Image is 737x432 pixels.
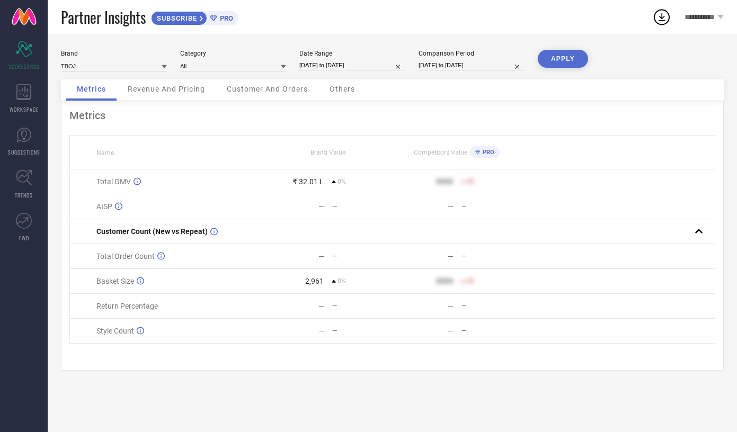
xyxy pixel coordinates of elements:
div: Brand [61,50,167,57]
span: Brand Value [310,149,345,156]
span: Revenue And Pricing [128,85,205,93]
div: — [448,327,454,335]
div: Open download list [652,7,671,26]
span: SUBSCRIBE [152,14,200,22]
div: 9999 [436,277,453,285]
a: SUBSCRIBEPRO [151,8,238,25]
span: 50 [467,178,474,185]
span: WORKSPACE [10,105,39,113]
div: Category [180,50,286,57]
div: — [318,252,324,260]
span: SCORECARDS [8,62,40,70]
span: SUGGESTIONS [8,148,40,156]
div: — [318,327,324,335]
span: AISP [96,202,112,211]
span: Name [96,149,114,157]
div: 2,961 [305,277,324,285]
span: Metrics [77,85,106,93]
div: — [318,202,324,211]
div: Date Range [299,50,405,57]
span: FWD [19,234,29,242]
div: ₹ 32.01 L [292,177,324,186]
div: — [332,302,392,310]
span: TRENDS [15,191,33,199]
span: Total Order Count [96,252,155,260]
div: — [332,203,392,210]
div: Comparison Period [419,50,525,57]
div: — [461,302,521,310]
span: PRO [480,149,494,156]
span: 0% [338,178,346,185]
div: — [448,302,454,310]
span: Others [330,85,355,93]
input: Select date range [299,60,405,71]
div: — [332,327,392,335]
span: 50 [467,277,474,285]
button: APPLY [538,50,588,68]
div: — [318,302,324,310]
div: — [461,327,521,335]
div: Metrics [69,109,715,122]
span: PRO [217,14,233,22]
div: — [448,252,454,260]
span: Customer Count (New vs Repeat) [96,227,208,236]
span: Customer And Orders [227,85,308,93]
div: — [461,203,521,210]
div: — [332,253,392,260]
div: 9999 [436,177,453,186]
span: Partner Insights [61,6,146,28]
div: — [448,202,454,211]
span: 0% [338,277,346,285]
span: Total GMV [96,177,131,186]
span: Style Count [96,327,134,335]
input: Select comparison period [419,60,525,71]
span: Basket Size [96,277,134,285]
span: Return Percentage [96,302,158,310]
span: Competitors Value [414,149,467,156]
div: — [461,253,521,260]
